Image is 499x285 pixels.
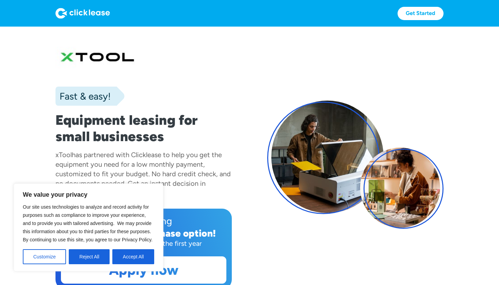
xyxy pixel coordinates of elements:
[69,249,110,264] button: Reject All
[55,112,232,145] h1: Equipment leasing for small businesses
[398,7,444,20] a: Get Started
[55,151,231,197] div: has partnered with Clicklease to help you get the equipment you need for a low monthly payment, c...
[23,249,66,264] button: Customize
[55,151,72,159] div: xTool
[23,204,152,242] span: Our site uses technologies to analyze and record activity for purposes such as compliance to impr...
[55,89,111,103] div: Fast & easy!
[14,183,163,271] div: We value your privacy
[112,249,154,264] button: Accept All
[113,227,216,239] div: early purchase option!
[55,8,110,19] img: Logo
[23,191,154,199] p: We value your privacy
